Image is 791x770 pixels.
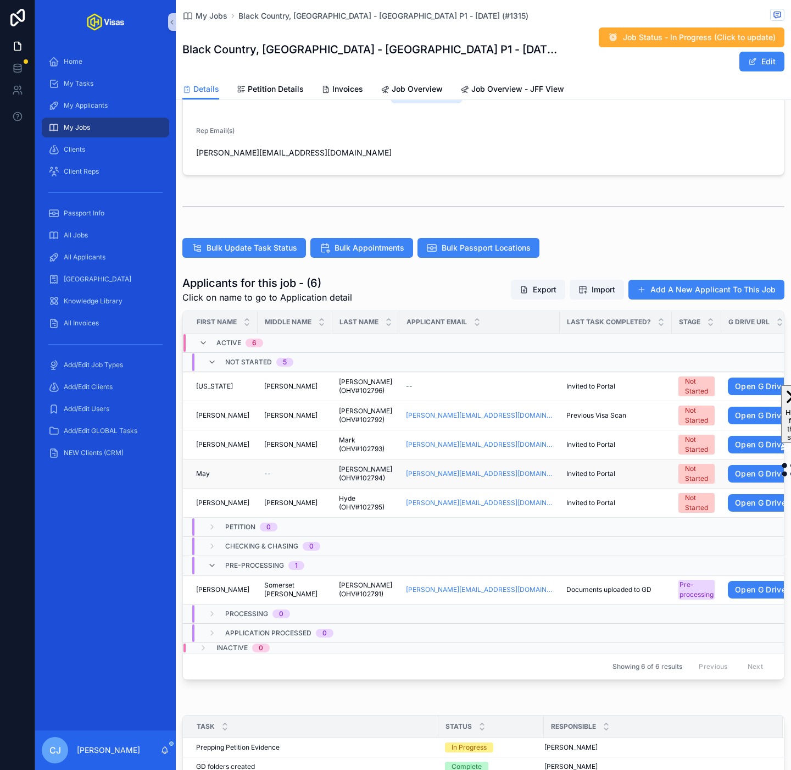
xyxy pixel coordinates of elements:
span: Task [197,722,215,731]
a: [PERSON_NAME] [264,382,326,391]
a: Hyde (OHV#102795) [339,494,393,512]
span: First Name [197,318,237,326]
span: [PERSON_NAME] [196,498,249,507]
a: [PERSON_NAME][EMAIL_ADDRESS][DOMAIN_NAME] [406,585,553,594]
a: Open G Drive [728,378,784,395]
a: Petition Details [237,79,304,101]
a: [PERSON_NAME][EMAIL_ADDRESS][DOMAIN_NAME] [406,440,553,449]
span: Last Task Completed? [567,318,651,326]
a: [PERSON_NAME][EMAIL_ADDRESS][DOMAIN_NAME] [406,411,553,420]
a: Not Started [678,464,715,484]
div: 0 [259,644,263,652]
button: Add A New Applicant To This Job [628,280,784,300]
span: Petition [225,523,255,531]
span: All Jobs [64,231,88,240]
a: [PERSON_NAME][EMAIL_ADDRESS][DOMAIN_NAME] [406,498,553,507]
span: Add/Edit Job Types [64,361,123,369]
a: Not Started [678,376,715,396]
span: Applicant Email [406,318,467,326]
button: Bulk Update Task Status [182,238,306,258]
span: My Jobs [196,10,227,21]
span: Rep Email(s) [196,126,235,135]
span: [PERSON_NAME] [264,382,317,391]
span: [PERSON_NAME] (OHV#102792) [339,407,393,424]
span: Job Overview - JFF View [471,84,564,95]
a: Open G Drive [728,407,784,424]
span: [PERSON_NAME] [264,440,317,449]
span: Passport Info [64,209,104,218]
a: [US_STATE] [196,382,251,391]
a: Somerset [PERSON_NAME] [264,581,326,599]
a: Details [182,79,219,100]
span: Checking & Chasing [225,542,298,551]
span: Bulk Update Task Status [207,242,297,253]
span: Middle Name [265,318,311,326]
span: [PERSON_NAME] [196,411,249,420]
a: Invoices [321,79,363,101]
span: Job Overview [392,84,443,95]
a: [PERSON_NAME] [196,440,251,449]
a: [PERSON_NAME] (OHV#102796) [339,378,393,395]
div: In Progress [452,743,487,752]
span: [PERSON_NAME] [264,411,317,420]
a: Black Country, [GEOGRAPHIC_DATA] - [GEOGRAPHIC_DATA] P1 - [DATE] (#1315) [238,10,528,21]
a: -- [406,382,553,391]
span: [PERSON_NAME][EMAIL_ADDRESS][DOMAIN_NAME] [196,147,479,158]
span: CJ [49,744,61,757]
div: Not Started [685,464,708,484]
span: Knowledge Library [64,297,122,306]
div: Not Started [685,435,708,455]
span: [PERSON_NAME] [544,743,598,752]
div: Not Started [685,406,708,425]
span: Bulk Passport Locations [442,242,531,253]
span: Click on name to go to Application detail [182,291,352,304]
span: Details [193,84,219,95]
button: Export [511,280,565,300]
div: Not Started [685,376,708,396]
a: My Jobs [182,10,227,21]
div: Pre-processing [679,580,714,600]
a: [PERSON_NAME] [264,440,326,449]
div: 0 [309,542,314,551]
span: All Applicants [64,253,105,262]
span: All Invoices [64,319,99,328]
a: Knowledge Library [42,291,169,311]
span: -- [264,469,271,478]
a: [PERSON_NAME] (OHV#102791) [339,581,393,599]
a: Not Started [678,493,715,513]
a: [PERSON_NAME] [196,411,251,420]
button: Import [570,280,624,300]
a: Add/Edit Job Types [42,355,169,375]
a: Previous Visa Scan [566,411,665,420]
a: NEW Clients (CRM) [42,443,169,463]
span: Not Started [225,358,272,367]
button: Job Status - In Progress (Click to update) [599,27,784,47]
a: Invited to Portal [566,498,665,507]
a: Mark (OHV#102793) [339,436,393,453]
div: scrollable content [35,44,176,477]
a: -- [264,469,326,478]
a: [PERSON_NAME] (OHV#102794) [339,465,393,483]
a: Passport Info [42,203,169,223]
a: All Invoices [42,313,169,333]
div: 0 [266,523,271,531]
a: Documents uploaded to GD [566,585,665,594]
span: [GEOGRAPHIC_DATA] [64,275,131,284]
span: Invoices [332,84,363,95]
span: May [196,469,210,478]
h1: Black Country, [GEOGRAPHIC_DATA] - [GEOGRAPHIC_DATA] P1 - [DATE] (#1315) [182,42,561,57]
span: Status [445,722,472,731]
a: Invited to Portal [566,382,665,391]
span: Showing 6 of 6 results [612,662,682,671]
a: Add/Edit GLOBAL Tasks [42,421,169,441]
span: Invited to Portal [566,440,615,449]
